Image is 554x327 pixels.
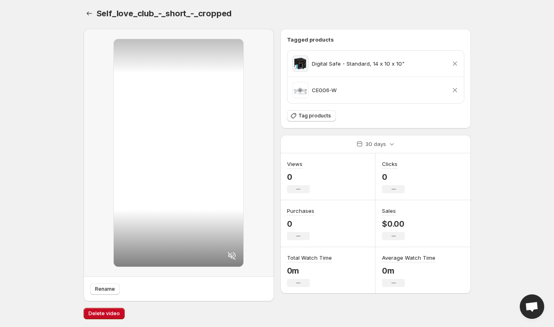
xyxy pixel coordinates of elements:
button: Delete video [84,308,125,319]
h3: Total Watch Time [287,254,332,262]
h3: Clicks [382,160,397,168]
h3: Purchases [287,207,314,215]
span: Rename [95,286,115,292]
p: 0 [382,172,405,182]
span: Self_love_club_-_short_-_cropped [97,9,232,18]
span: Tag products [298,113,331,119]
p: $0.00 [382,219,405,229]
p: 0m [287,266,332,276]
button: Rename [90,283,120,295]
p: 0 [287,219,314,229]
span: Delete video [88,310,120,317]
button: Tag products [287,110,336,122]
img: Black choker necklace [292,55,309,72]
p: 0 [287,172,310,182]
h6: Tagged products [287,35,464,44]
p: CE006-W [312,86,337,94]
h3: Sales [382,207,396,215]
p: 30 days [365,140,386,148]
h3: Views [287,160,302,168]
p: 0m [382,266,435,276]
p: Digital Safe - Standard, 14 x 10 x 10" [312,60,404,68]
div: Open chat [520,294,544,319]
button: Settings [84,8,95,19]
img: Black choker necklace [292,82,309,98]
h3: Average Watch Time [382,254,435,262]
